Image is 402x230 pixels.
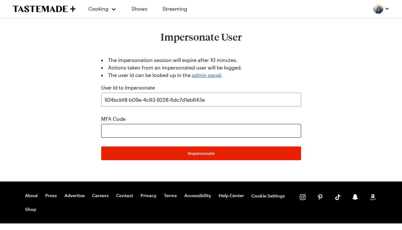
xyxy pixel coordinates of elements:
[101,71,301,79] li: The user id can be looked up in the .
[96,31,306,43] h1: Impersonate User
[101,84,155,91] label: User Id to Impersonate
[373,4,383,14] img: Profile picture
[25,193,287,212] nav: Footer
[219,193,244,199] a: Help Center
[373,4,390,14] button: Profile picture
[192,72,221,78] a: admin panel
[101,56,301,64] li: The impersonation session will expire after 10 minutes.
[25,193,38,199] a: About
[64,193,85,199] a: Advertise
[188,150,215,156] span: Impersonate
[101,115,126,123] label: MFA Code
[184,193,211,199] a: Accessibility
[141,193,156,199] a: Privacy
[25,207,36,212] a: Shop
[251,193,285,199] button: Cookie Settings
[164,193,177,199] a: Terms
[101,146,301,160] button: Impersonate
[92,193,109,199] a: Careers
[88,6,108,12] span: Cooking
[101,64,301,71] li: Actions taken from an impersonated user will be logged.
[88,1,117,16] button: Cooking
[12,5,76,13] a: To Tastemade Home Page
[45,193,57,199] a: Press
[116,193,133,199] a: Contact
